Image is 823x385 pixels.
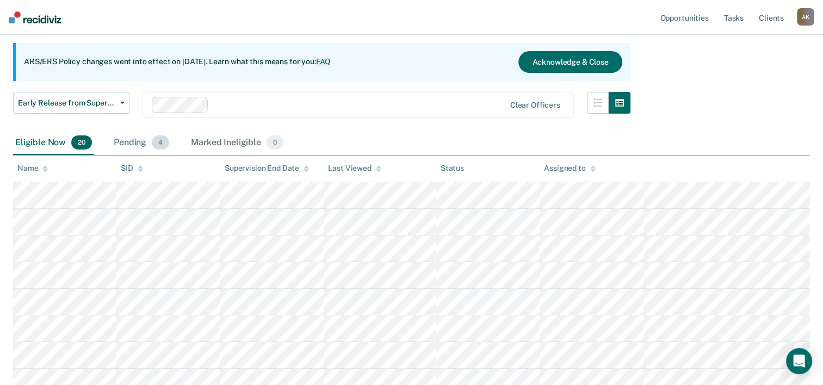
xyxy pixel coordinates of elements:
button: AK [797,8,814,26]
div: Status [441,164,464,173]
div: Pending4 [112,131,171,155]
div: Eligible Now20 [13,131,94,155]
div: Clear officers [510,101,560,110]
span: Early Release from Supervision [18,98,116,108]
span: 20 [71,135,92,150]
div: A K [797,8,814,26]
div: Marked Ineligible0 [189,131,286,155]
div: Supervision End Date [225,164,309,173]
img: Recidiviz [9,11,61,23]
span: 0 [267,135,283,150]
div: Assigned to [544,164,595,173]
div: Name [17,164,48,173]
div: SID [121,164,143,173]
span: 4 [152,135,169,150]
a: FAQ [316,57,331,66]
p: ARS/ERS Policy changes went into effect on [DATE]. Learn what this means for you: [24,57,331,67]
button: Acknowledge & Close [518,51,622,73]
div: Last Viewed [328,164,381,173]
div: Open Intercom Messenger [786,348,812,374]
button: Early Release from Supervision [13,92,129,114]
